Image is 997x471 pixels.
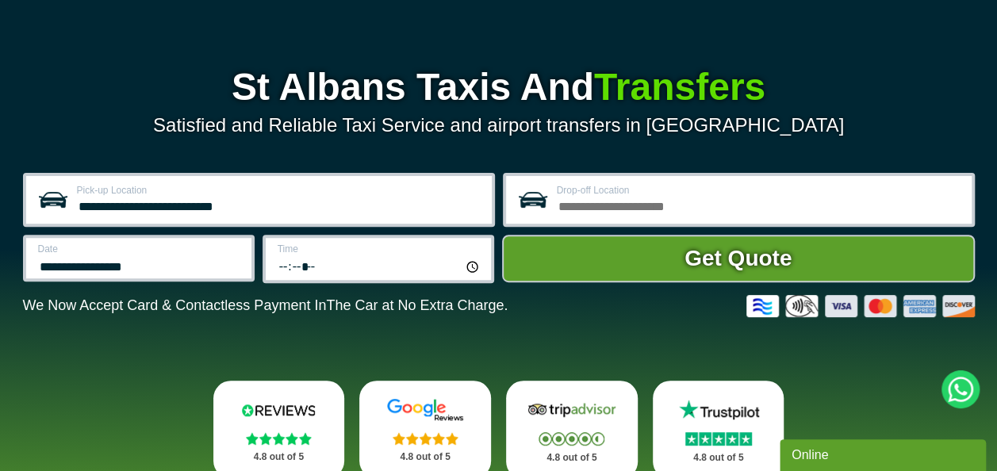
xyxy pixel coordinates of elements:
span: Transfers [594,66,765,108]
p: 4.8 out of 5 [377,447,474,467]
button: Get Quote [502,235,975,282]
h1: St Albans Taxis And [23,68,975,106]
label: Date [38,244,242,254]
img: Stars [539,432,604,446]
img: Trustpilot [671,398,766,422]
img: Stars [246,432,312,445]
p: 4.8 out of 5 [670,448,767,468]
label: Time [278,244,481,254]
img: Stars [393,432,458,445]
iframe: chat widget [780,436,989,471]
label: Drop-off Location [557,186,962,195]
p: 4.8 out of 5 [523,448,620,468]
img: Tripadvisor [524,398,619,422]
span: The Car at No Extra Charge. [326,297,508,313]
p: We Now Accept Card & Contactless Payment In [23,297,508,314]
p: 4.8 out of 5 [231,447,328,467]
img: Credit And Debit Cards [746,295,975,317]
p: Satisfied and Reliable Taxi Service and airport transfers in [GEOGRAPHIC_DATA] [23,114,975,136]
label: Pick-up Location [77,186,482,195]
img: Stars [685,432,752,446]
img: Reviews.io [231,398,326,422]
img: Google [378,398,473,422]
